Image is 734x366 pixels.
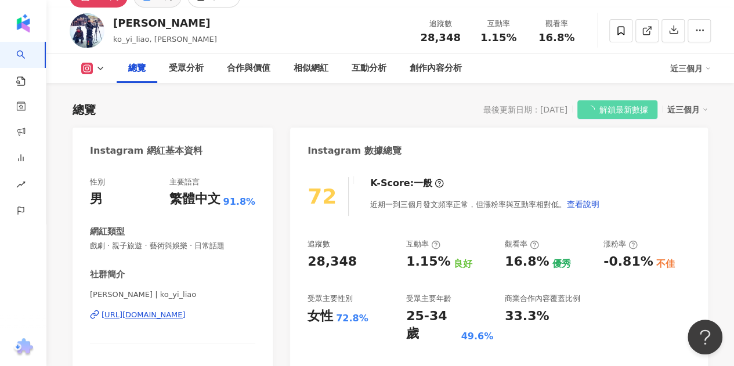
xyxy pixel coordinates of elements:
[418,18,462,30] div: 追蹤數
[420,31,460,44] span: 28,348
[308,144,402,157] div: Instagram 數據總覽
[223,195,255,208] span: 91.8%
[90,226,125,238] div: 網紅類型
[505,239,539,249] div: 觀看率
[308,253,357,271] div: 28,348
[90,269,125,281] div: 社群簡介
[308,239,330,249] div: 追蹤數
[688,320,722,354] iframe: Help Scout Beacon - Open
[169,61,204,75] div: 受眾分析
[308,307,333,325] div: 女性
[70,13,104,48] img: KOL Avatar
[128,61,146,75] div: 總覽
[352,61,386,75] div: 互動分析
[102,310,186,320] div: [URL][DOMAIN_NAME]
[113,35,217,44] span: ko_yi_liao, [PERSON_NAME]
[406,239,440,249] div: 互動率
[90,190,103,208] div: 男
[113,16,217,30] div: [PERSON_NAME]
[670,59,711,78] div: 近三個月
[538,32,574,44] span: 16.8%
[169,177,199,187] div: 主要語言
[406,307,458,343] div: 25-34 歲
[667,102,708,117] div: 近三個月
[410,61,462,75] div: 創作內容分析
[169,190,220,208] div: 繁體中文
[656,258,674,270] div: 不佳
[336,312,368,325] div: 72.8%
[227,61,270,75] div: 合作與價值
[370,193,600,216] div: 近期一到三個月發文頻率正常，但漲粉率與互動率相對低。
[90,289,255,300] span: [PERSON_NAME] | ko_yi_liao
[90,241,255,251] span: 戲劇 · 親子旅遊 · 藝術與娛樂 · 日常話題
[552,258,570,270] div: 優秀
[505,307,549,325] div: 33.3%
[73,102,96,118] div: 總覽
[16,173,26,199] span: rise
[567,200,599,209] span: 查看說明
[406,293,451,304] div: 受眾主要年齡
[476,18,520,30] div: 互動率
[483,105,567,114] div: 最後更新日期：[DATE]
[577,100,657,119] button: 解鎖最新數據
[14,14,32,32] img: logo icon
[586,105,595,114] span: loading
[16,42,39,87] a: search
[294,61,328,75] div: 相似網紅
[505,253,549,271] div: 16.8%
[599,101,648,119] span: 解鎖最新數據
[461,330,493,343] div: 49.6%
[12,338,35,357] img: chrome extension
[505,293,580,304] div: 商業合作內容覆蓋比例
[308,184,337,208] div: 72
[370,177,444,190] div: K-Score :
[480,32,516,44] span: 1.15%
[603,239,638,249] div: 漲粉率
[603,253,653,271] div: -0.81%
[90,310,255,320] a: [URL][DOMAIN_NAME]
[90,177,105,187] div: 性別
[308,293,353,304] div: 受眾主要性別
[534,18,578,30] div: 觀看率
[406,253,450,271] div: 1.15%
[453,258,472,270] div: 良好
[566,193,600,216] button: 查看說明
[414,177,432,190] div: 一般
[90,144,203,157] div: Instagram 網紅基本資料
